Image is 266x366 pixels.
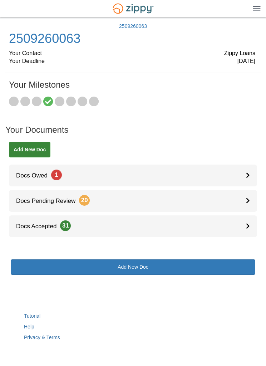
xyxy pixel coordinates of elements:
[5,125,261,142] h1: Your Documents
[237,57,255,65] span: [DATE]
[51,170,62,180] span: 1
[24,335,60,340] a: Privacy & Terms
[9,165,257,186] a: Docs Owed1
[253,6,261,11] img: Mobile Dropdown Menu
[24,324,34,330] a: Help
[9,49,255,58] div: Your Contact
[119,23,147,29] a: 2509260063
[9,223,71,230] span: Docs Accepted
[9,31,80,46] a: 2509260063
[60,220,71,231] span: 31
[224,49,255,58] span: Zippy Loans
[24,313,40,319] a: Tutorial
[9,190,257,212] a: Docs Pending Review20
[9,142,50,157] a: Add New Doc
[9,197,90,204] span: Docs Pending Review
[79,195,90,206] span: 20
[9,172,62,179] span: Docs Owed
[9,215,257,237] a: Docs Accepted31
[11,259,255,275] a: Add New Doc
[9,57,255,65] div: Your Deadline
[9,80,255,97] h1: Your Milestones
